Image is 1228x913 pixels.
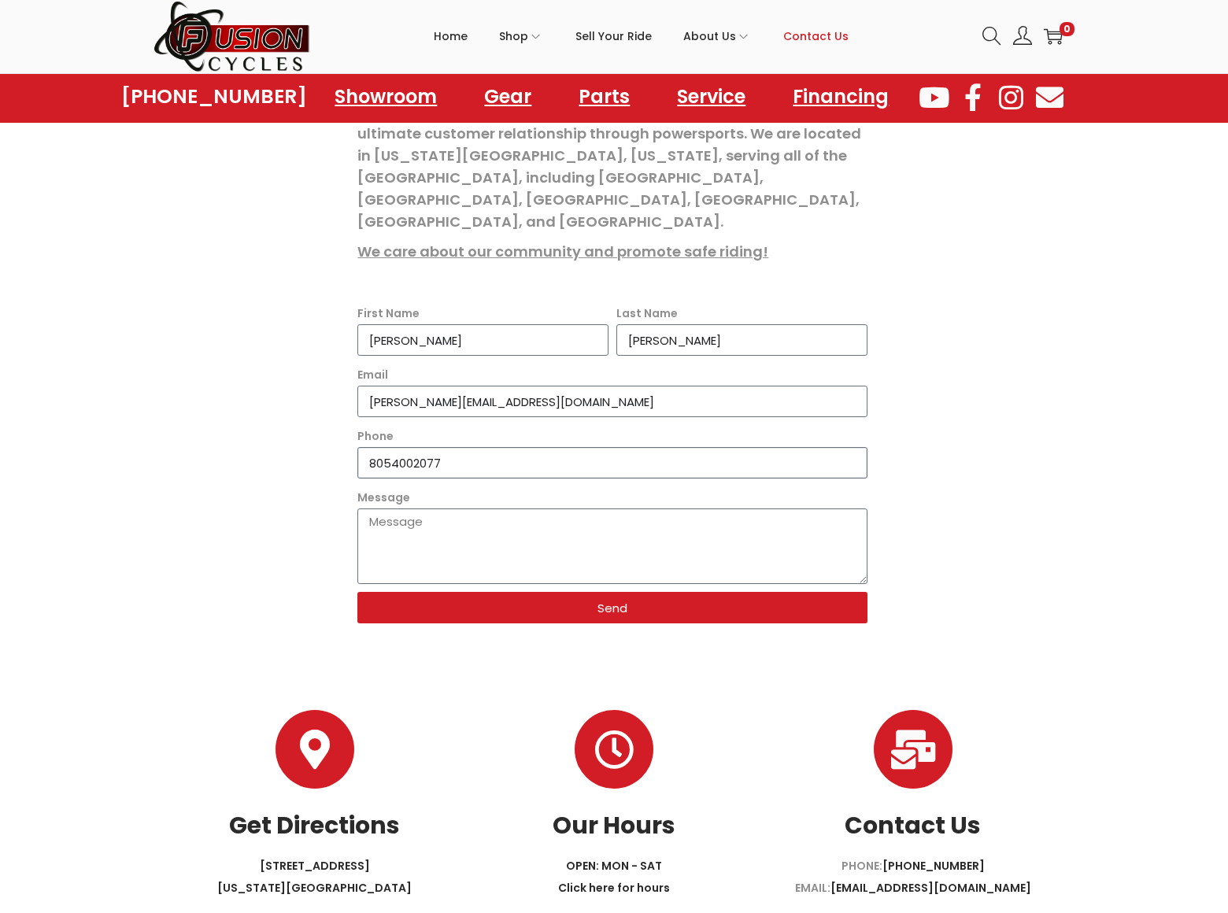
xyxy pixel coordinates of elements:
p: At Fusion Cycles, we provide fun, freedom, independence, and the ultimate customer relationship t... [357,101,867,233]
span: Contact Us [783,17,849,56]
span: Home [434,17,468,56]
a: Get Directions [229,808,400,842]
a: Our Hours [575,710,653,789]
a: 0 [1044,27,1063,46]
label: Last Name [616,302,678,324]
p: PHONE: EMAIL: [764,855,1063,899]
a: Gear [468,79,547,115]
a: Shop [499,1,544,72]
label: Message [357,486,410,508]
a: Parts [563,79,645,115]
button: Send [357,592,867,623]
a: [PHONE_NUMBER] [882,858,985,874]
span: Sell Your Ride [575,17,652,56]
a: OPEN: MON - SATClick here for hours [558,858,670,896]
span: About Us [683,17,736,56]
input: Only numbers and phone characters (#, -, *, etc) are accepted. [357,447,867,479]
a: Sell Your Ride [575,1,652,72]
input: First Name [357,324,608,356]
input: Last Name [616,324,867,356]
a: Contact Us [845,808,981,842]
a: Home [434,1,468,72]
a: Our Hours [553,808,675,842]
a: Get Directions [276,710,354,789]
input: Email [357,386,867,417]
a: About Us [683,1,752,72]
a: [STREET_ADDRESS][US_STATE][GEOGRAPHIC_DATA] [217,858,412,896]
span: Shop [499,17,528,56]
span: We care about our community and promote safe riding! [357,242,768,261]
span: Send [597,602,627,614]
label: Email [357,364,388,386]
a: [EMAIL_ADDRESS][DOMAIN_NAME] [830,880,1031,896]
nav: Primary navigation [311,1,971,72]
a: Contact Us [783,1,849,72]
label: First Name [357,302,420,324]
a: Service [661,79,761,115]
a: Showroom [319,79,453,115]
a: Financing [777,79,904,115]
a: [PHONE_NUMBER] [121,86,307,108]
a: Contact Us [874,710,952,789]
label: Phone [357,425,394,447]
nav: Menu [319,79,904,115]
